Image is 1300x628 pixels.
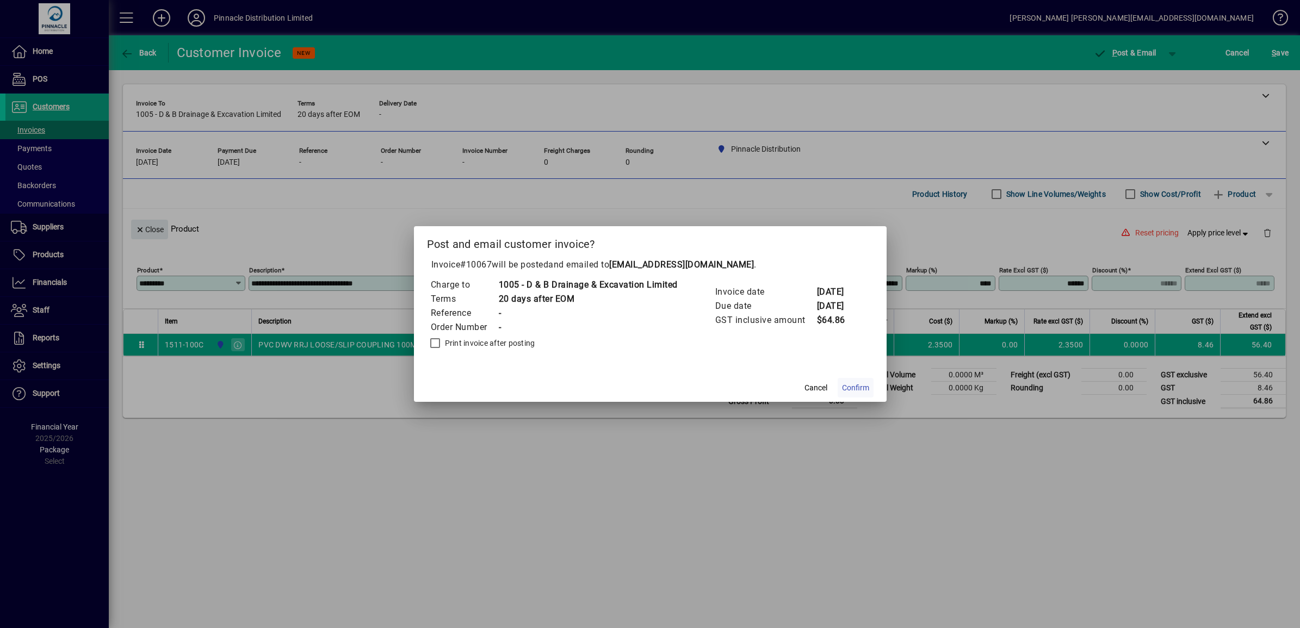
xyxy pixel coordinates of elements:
td: Terms [430,292,498,306]
button: Cancel [798,378,833,397]
td: - [498,306,678,320]
td: - [498,320,678,334]
td: [DATE] [816,299,860,313]
p: Invoice will be posted . [427,258,874,271]
td: [DATE] [816,285,860,299]
td: Invoice date [715,285,816,299]
td: GST inclusive amount [715,313,816,327]
label: Print invoice after posting [443,338,535,349]
b: [EMAIL_ADDRESS][DOMAIN_NAME] [609,259,754,270]
span: Cancel [804,382,827,394]
button: Confirm [838,378,874,397]
span: Confirm [842,382,869,394]
span: #10067 [460,259,492,270]
td: 20 days after EOM [498,292,678,306]
td: $64.86 [816,313,860,327]
td: Order Number [430,320,498,334]
td: Charge to [430,278,498,292]
td: Due date [715,299,816,313]
td: Reference [430,306,498,320]
span: and emailed to [548,259,754,270]
h2: Post and email customer invoice? [414,226,887,258]
td: 1005 - D & B Drainage & Excavation Limited [498,278,678,292]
